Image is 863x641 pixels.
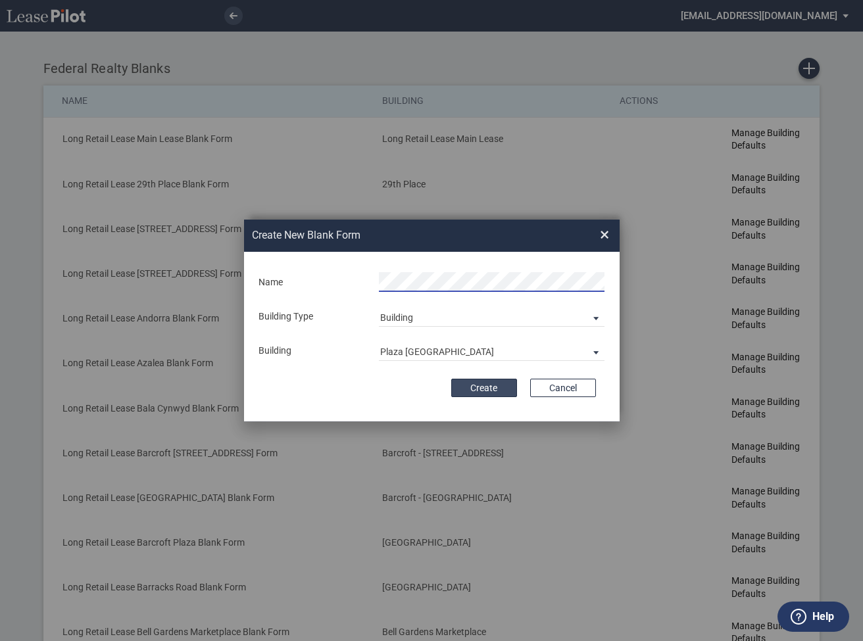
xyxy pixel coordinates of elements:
button: Cancel [530,379,596,397]
label: Help [812,608,834,625]
md-dialog: Create New ... [244,220,620,421]
md-select: Building Type: Plaza El Segundo [379,341,604,361]
div: Plaza [GEOGRAPHIC_DATA] [380,346,494,357]
div: Building [251,344,372,358]
h2: Create New Blank Form [252,228,549,243]
div: Building Type [251,310,372,323]
md-select: Building Type: Building [379,307,604,327]
button: Create [451,379,517,397]
input: Name [379,272,604,292]
div: Building [380,312,413,323]
div: Name [251,276,372,289]
span: × [600,225,609,246]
